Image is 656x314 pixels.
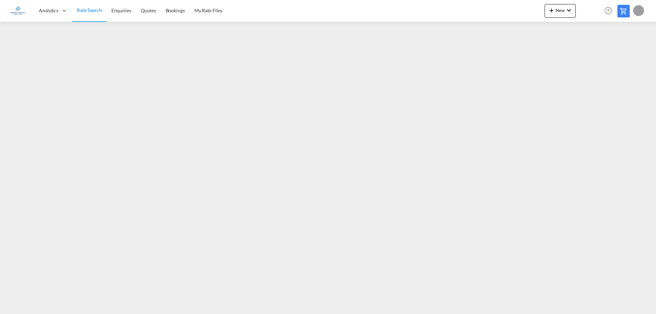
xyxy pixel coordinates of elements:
button: icon-plus 400-fgNewicon-chevron-down [545,4,576,18]
span: New [547,8,573,13]
span: Quotes [141,8,156,13]
span: Bookings [166,8,185,13]
span: Enquiries [111,8,131,13]
span: Analytics [39,7,58,14]
span: Help [602,5,614,16]
span: My Rate Files [194,8,222,13]
span: Rate Search [77,7,102,13]
md-icon: icon-chevron-down [565,6,573,14]
div: Help [602,5,617,17]
img: e1326340b7c511ef854e8d6a806141ad.jpg [10,3,26,18]
md-icon: icon-plus 400-fg [547,6,556,14]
